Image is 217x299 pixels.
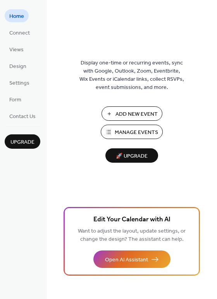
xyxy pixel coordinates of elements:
[105,256,148,264] span: Open AI Assistant
[5,59,31,72] a: Design
[115,110,158,118] span: Add New Event
[5,9,29,22] a: Home
[79,59,184,92] span: Display one-time or recurring events, sync with Google, Outlook, Zoom, Eventbrite, Wix Events or ...
[5,43,28,56] a: Views
[9,12,24,21] span: Home
[9,96,21,104] span: Form
[9,63,26,71] span: Design
[93,250,170,268] button: Open AI Assistant
[9,79,29,87] span: Settings
[102,106,162,121] button: Add New Event
[5,76,34,89] a: Settings
[105,148,158,163] button: 🚀 Upgrade
[5,110,40,122] a: Contact Us
[93,214,170,225] span: Edit Your Calendar with AI
[9,113,36,121] span: Contact Us
[9,29,30,37] span: Connect
[5,134,40,149] button: Upgrade
[9,46,24,54] span: Views
[115,129,158,137] span: Manage Events
[78,226,186,245] span: Want to adjust the layout, update settings, or change the design? The assistant can help.
[5,93,26,106] a: Form
[101,125,163,139] button: Manage Events
[110,151,153,162] span: 🚀 Upgrade
[10,138,34,146] span: Upgrade
[5,26,34,39] a: Connect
